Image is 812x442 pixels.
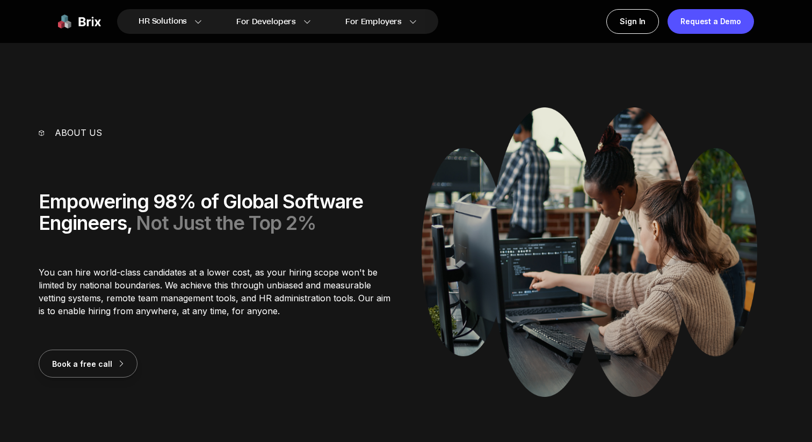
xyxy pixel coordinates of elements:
button: Book a free call [39,350,137,378]
div: Empowering 98% of Global Software Engineers, [39,191,391,234]
span: For Employers [345,16,402,27]
a: Book a free call [39,358,137,369]
a: Request a Demo [668,9,754,34]
a: Sign In [606,9,659,34]
img: About Us [422,107,758,397]
span: For Developers [236,16,296,27]
img: vector [39,130,44,136]
p: You can hire world-class candidates at a lower cost, as your hiring scope won't be limited by nat... [39,266,391,317]
span: HR Solutions [139,13,187,30]
p: About us [55,126,102,139]
span: Not Just the Top 2% [136,211,316,235]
